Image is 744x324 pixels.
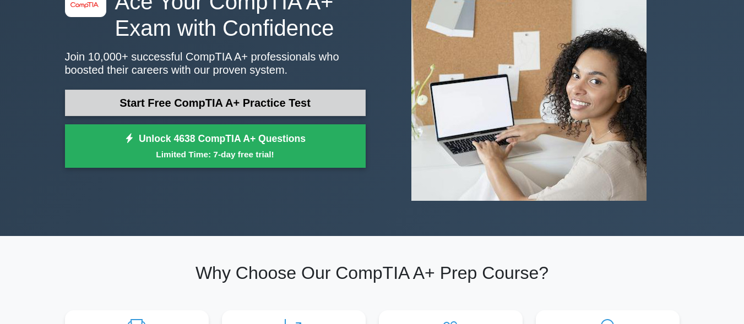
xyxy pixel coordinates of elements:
[65,50,366,76] p: Join 10,000+ successful CompTIA A+ professionals who boosted their careers with our proven system.
[65,90,366,116] a: Start Free CompTIA A+ Practice Test
[65,124,366,168] a: Unlock 4638 CompTIA A+ QuestionsLimited Time: 7-day free trial!
[79,148,352,161] small: Limited Time: 7-day free trial!
[65,262,680,283] h2: Why Choose Our CompTIA A+ Prep Course?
